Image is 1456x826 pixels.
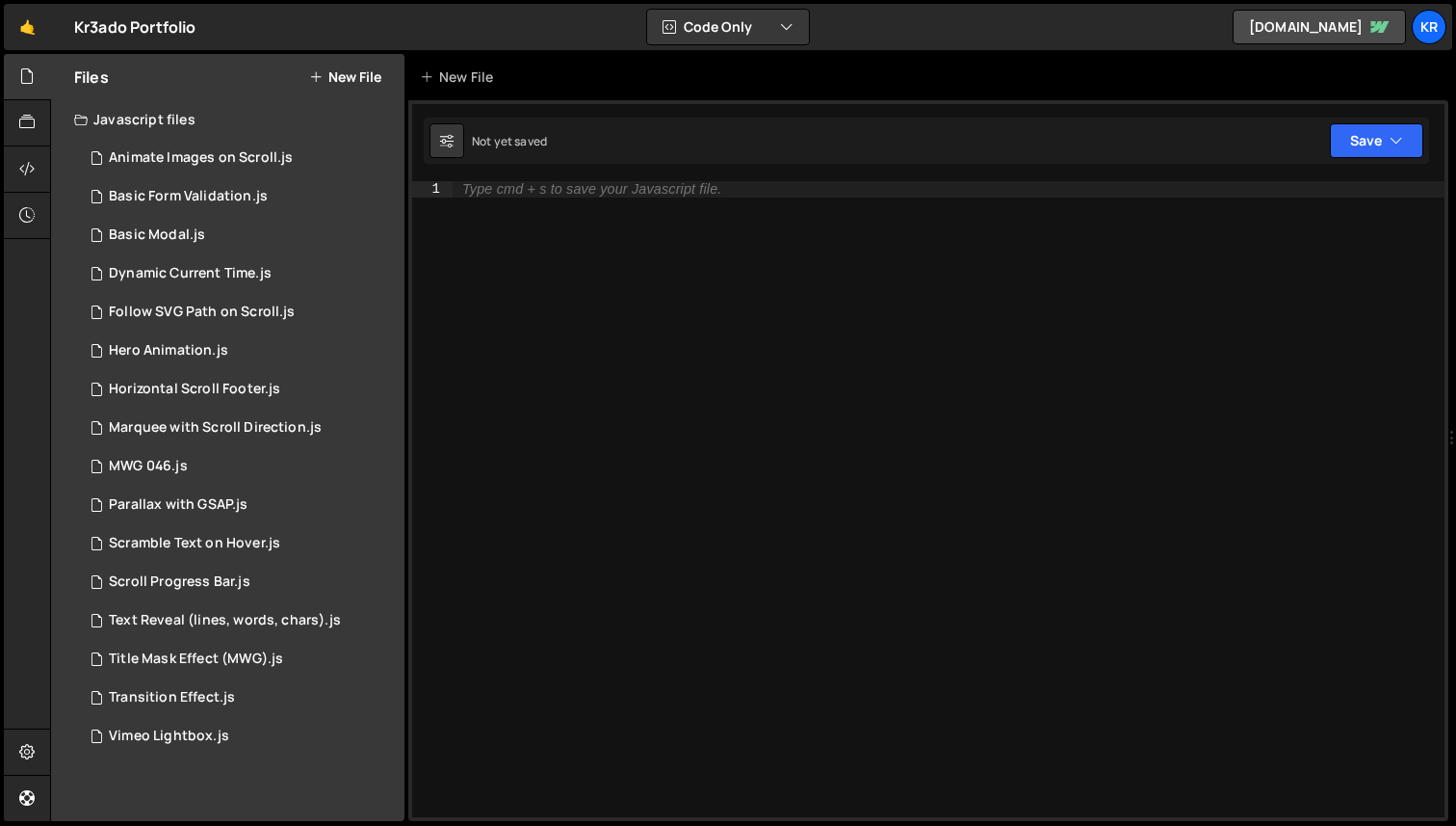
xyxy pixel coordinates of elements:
[109,573,250,591] div: Scroll Progress Bar.js
[4,4,51,50] a: 🤙
[109,535,280,552] div: Scramble Text on Hover.js
[74,640,404,679] div: 16235/43731.js
[51,100,404,139] div: Javascript files
[74,15,196,39] div: Kr3ado Portfolio
[74,177,404,216] div: 16235/44153.js
[74,293,404,332] div: 16235/43875.js
[109,651,283,668] div: Title Mask Effect (MWG).js
[109,419,322,437] div: Marquee with Scroll Direction.js
[109,304,295,321] div: Follow SVG Path on Scroll.js
[74,717,404,756] div: 16235/44310.js
[109,728,229,745] div: Vimeo Lightbox.js
[74,139,404,177] div: 16235/43732.js
[109,188,268,205] div: Basic Form Validation.js
[109,381,280,398] div: Horizontal Scroll Footer.js
[412,181,453,198] div: 1
[1412,10,1446,44] a: kr
[74,486,404,524] div: 16235/43727.js
[74,216,404,254] div: 16235/44151.js
[74,601,404,640] div: 16235/43730.js
[74,563,404,601] div: 16235/43725.js
[462,182,721,197] div: Type cmd + s to save your Javascript file.
[109,149,293,167] div: Animate Images on Scroll.js
[74,447,404,486] div: 16235/43854.js
[309,69,381,85] button: New File
[109,226,205,244] div: Basic Modal.js
[74,332,404,370] div: 16235/43728.js
[109,689,235,706] div: Transition Effect.js
[1330,123,1423,158] button: Save
[74,409,404,447] div: 16235/43729.js
[1233,10,1406,44] a: [DOMAIN_NAME]
[74,524,404,563] div: 16235/44388.js
[74,679,404,717] div: 16235/44390.js
[109,496,247,514] div: Parallax with GSAP.js
[647,10,809,44] button: Code Only
[472,133,547,149] div: Not yet saved
[74,254,404,293] div: 16235/43726.js
[109,342,228,360] div: Hero Animation.js
[109,265,272,282] div: Dynamic Current Time.js
[74,370,404,409] div: 16235/43859.js
[420,67,501,87] div: New File
[109,612,341,629] div: Text Reveal (lines, words, chars).js
[74,67,109,88] h2: Files
[109,458,188,475] div: MWG 046.js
